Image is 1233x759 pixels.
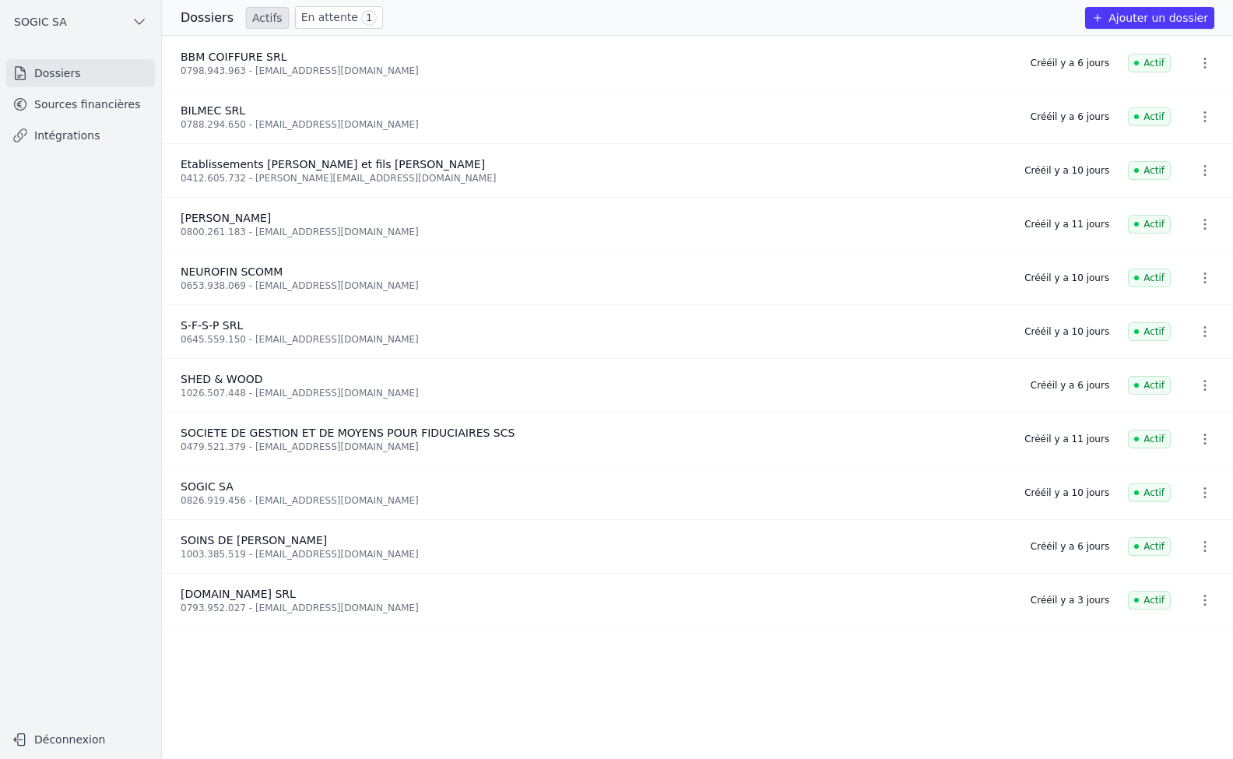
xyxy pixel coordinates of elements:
span: SOGIC SA [14,14,67,30]
div: 0798.943.963 - [EMAIL_ADDRESS][DOMAIN_NAME] [181,65,1012,77]
span: S-F-S-P SRL [181,319,243,332]
a: Dossiers [6,59,155,87]
div: 0793.952.027 - [EMAIL_ADDRESS][DOMAIN_NAME] [181,602,1012,614]
span: Actif [1128,430,1171,448]
div: 0645.559.150 - [EMAIL_ADDRESS][DOMAIN_NAME] [181,333,1006,346]
span: SOINS DE [PERSON_NAME] [181,534,327,546]
a: Actifs [246,7,289,29]
div: Créé il y a 6 jours [1031,57,1109,69]
span: BILMEC SRL [181,104,245,117]
div: 0826.919.456 - [EMAIL_ADDRESS][DOMAIN_NAME] [181,494,1006,507]
h3: Dossiers [181,9,234,27]
span: Actif [1128,537,1171,556]
div: Créé il y a 11 jours [1024,433,1109,445]
span: Actif [1128,161,1171,180]
div: Créé il y a 10 jours [1024,487,1109,499]
span: Actif [1128,54,1171,72]
div: 1003.385.519 - [EMAIL_ADDRESS][DOMAIN_NAME] [181,548,1012,560]
button: Déconnexion [6,727,155,752]
div: Créé il y a 10 jours [1024,164,1109,177]
div: Créé il y a 6 jours [1031,111,1109,123]
a: Intégrations [6,121,155,149]
div: 0653.938.069 - [EMAIL_ADDRESS][DOMAIN_NAME] [181,279,1006,292]
span: Actif [1128,269,1171,287]
span: SOCIETE DE GESTION ET DE MOYENS POUR FIDUCIAIRES SCS [181,427,515,439]
span: [PERSON_NAME] [181,212,271,224]
div: Créé il y a 11 jours [1024,218,1109,230]
div: 0412.605.732 - [PERSON_NAME][EMAIL_ADDRESS][DOMAIN_NAME] [181,172,1006,184]
span: NEUROFIN SCOMM [181,265,283,278]
div: 0800.261.183 - [EMAIL_ADDRESS][DOMAIN_NAME] [181,226,1006,238]
div: Créé il y a 3 jours [1031,594,1109,606]
span: SHED & WOOD [181,373,263,385]
a: En attente 1 [295,6,383,29]
button: SOGIC SA [6,9,155,34]
a: Sources financières [6,90,155,118]
div: Créé il y a 10 jours [1024,272,1109,284]
span: SOGIC SA [181,480,234,493]
span: BBM COIFFURE SRL [181,51,286,63]
span: Actif [1128,591,1171,610]
button: Ajouter un dossier [1085,7,1214,29]
span: Actif [1128,107,1171,126]
div: Créé il y a 10 jours [1024,325,1109,338]
span: 1 [361,10,377,26]
div: 0479.521.379 - [EMAIL_ADDRESS][DOMAIN_NAME] [181,441,1006,453]
span: Actif [1128,483,1171,502]
div: Créé il y a 6 jours [1031,540,1109,553]
span: Actif [1128,322,1171,341]
div: 0788.294.650 - [EMAIL_ADDRESS][DOMAIN_NAME] [181,118,1012,131]
span: [DOMAIN_NAME] SRL [181,588,296,600]
span: Actif [1128,376,1171,395]
div: Créé il y a 6 jours [1031,379,1109,392]
div: 1026.507.448 - [EMAIL_ADDRESS][DOMAIN_NAME] [181,387,1012,399]
span: Actif [1128,215,1171,234]
span: Etablissements [PERSON_NAME] et fils [PERSON_NAME] [181,158,485,170]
